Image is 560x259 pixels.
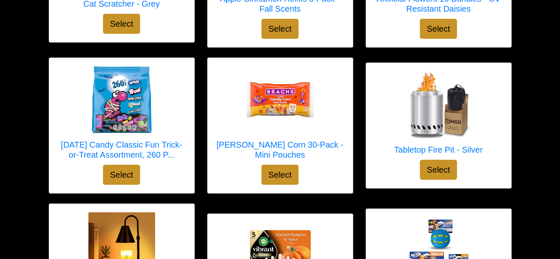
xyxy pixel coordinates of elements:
a: Brach's Candy Corn 30-Pack - Mini Pouches [PERSON_NAME] Corn 30-Pack - Mini Pouches [216,66,344,165]
h5: [PERSON_NAME] Corn 30-Pack - Mini Pouches [216,140,344,160]
button: Select [420,160,457,180]
button: Select [261,165,299,185]
button: Select [261,19,299,39]
a: Halloween Candy Classic Fun Trick-or-Treat Assortment, 260 Pieces, 69.3 Ounces [DATE] Candy Class... [58,66,186,165]
h5: Tabletop Fire Pit - Silver [394,145,482,155]
img: Tabletop Fire Pit - Silver [405,71,472,138]
button: Select [420,19,457,39]
button: Select [103,14,141,34]
h5: [DATE] Candy Classic Fun Trick-or-Treat Assortment, 260 P... [58,140,186,160]
button: Select [103,165,141,185]
img: Halloween Candy Classic Fun Trick-or-Treat Assortment, 260 Pieces, 69.3 Ounces [88,66,155,133]
a: Tabletop Fire Pit - Silver Tabletop Fire Pit - Silver [394,71,482,160]
img: Brach's Candy Corn 30-Pack - Mini Pouches [247,66,314,133]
